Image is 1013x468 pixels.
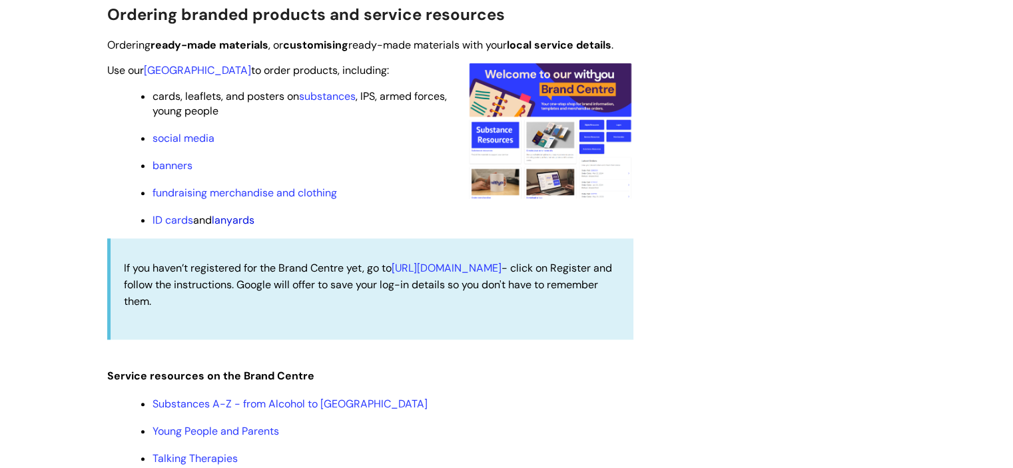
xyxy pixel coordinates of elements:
[151,38,268,52] strong: ready-made materials
[507,38,611,52] strong: local service details
[153,213,193,227] a: ID cards
[467,62,633,199] img: A screenshot of the homepage of the Brand Centre showing how easy it is to navigate
[153,424,279,438] a: Young People and Parents
[153,397,428,411] a: Substances A-Z - from Alcohol to [GEOGRAPHIC_DATA]
[153,186,337,200] a: fundraising merchandise and clothing
[153,213,254,227] span: and
[153,451,238,465] a: Talking Therapies
[107,4,505,25] span: Ordering branded products and service resources
[144,63,251,77] a: [GEOGRAPHIC_DATA]
[283,38,348,52] strong: customising
[153,131,214,145] a: social media
[153,158,192,172] a: banners
[124,261,612,308] span: If you haven’t registered for the Brand Centre yet, go to - click on Register and follow the inst...
[153,89,447,118] span: cards, leaflets, and posters on , IPS, armed forces, young people
[392,261,502,275] a: [URL][DOMAIN_NAME]
[107,38,613,52] span: Ordering , or ready-made materials with your .
[107,63,389,77] span: Use our to order products, including:
[299,89,356,103] a: substances
[107,369,314,383] span: Service resources on the Brand Centre
[212,213,254,227] a: lanyards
